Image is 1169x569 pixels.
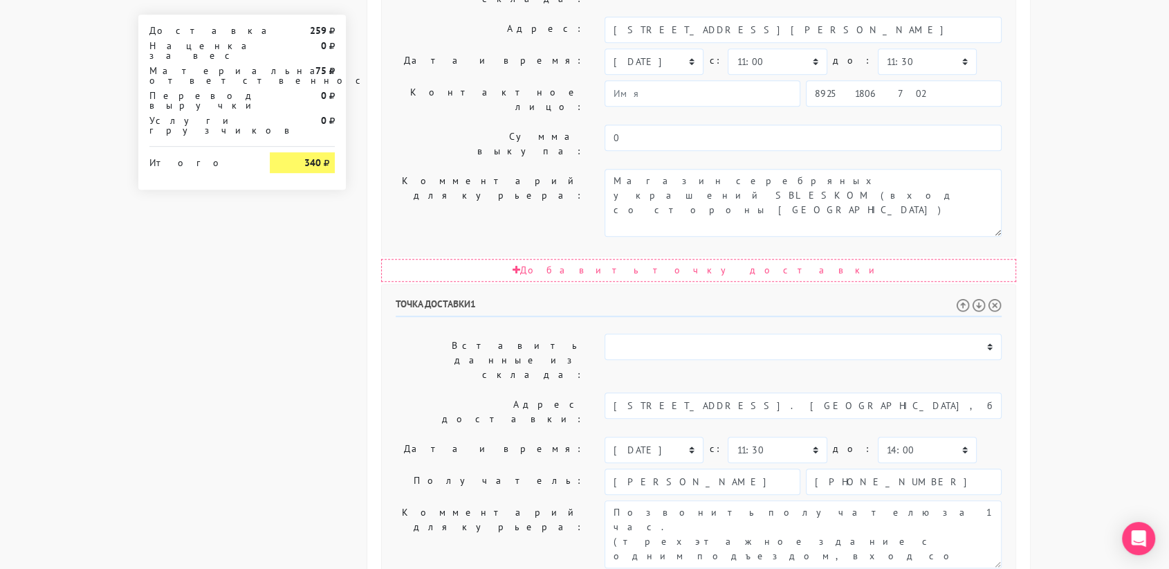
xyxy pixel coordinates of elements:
label: Адрес доставки: [385,392,594,431]
label: Дата и время: [385,48,594,75]
h6: Точка доставки [396,298,1002,317]
strong: 75 [315,64,326,77]
div: Перевод выручки [139,91,259,110]
div: Услуги грузчиков [139,116,259,135]
strong: 0 [321,114,326,127]
label: Контактное лицо: [385,80,594,119]
label: Адрес: [385,17,594,43]
textarea: Позвонить получателю за 1 час. [605,500,1002,568]
label: Сумма выкупа: [385,125,594,163]
div: Open Intercom Messenger [1122,522,1155,555]
label: Получатель: [385,469,594,495]
strong: 340 [304,156,321,169]
strong: 0 [321,39,326,52]
label: c: [709,437,722,461]
span: 1 [470,298,476,310]
label: Вставить данные из склада: [385,334,594,387]
div: Доставка [139,26,259,35]
div: Итого [149,152,249,168]
label: c: [709,48,722,73]
label: до: [833,437,872,461]
label: до: [833,48,872,73]
label: Комментарий для курьера: [385,500,594,568]
input: Телефон [806,80,1002,107]
label: Дата и время: [385,437,594,463]
div: Наценка за вес [139,41,259,60]
input: Имя [605,469,800,495]
strong: 0 [321,89,326,102]
div: Материальная ответственность [139,66,259,85]
label: Комментарий для курьера: [385,169,594,237]
input: Имя [605,80,800,107]
div: Добавить точку доставки [381,259,1016,282]
input: Телефон [806,469,1002,495]
strong: 259 [310,24,326,37]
